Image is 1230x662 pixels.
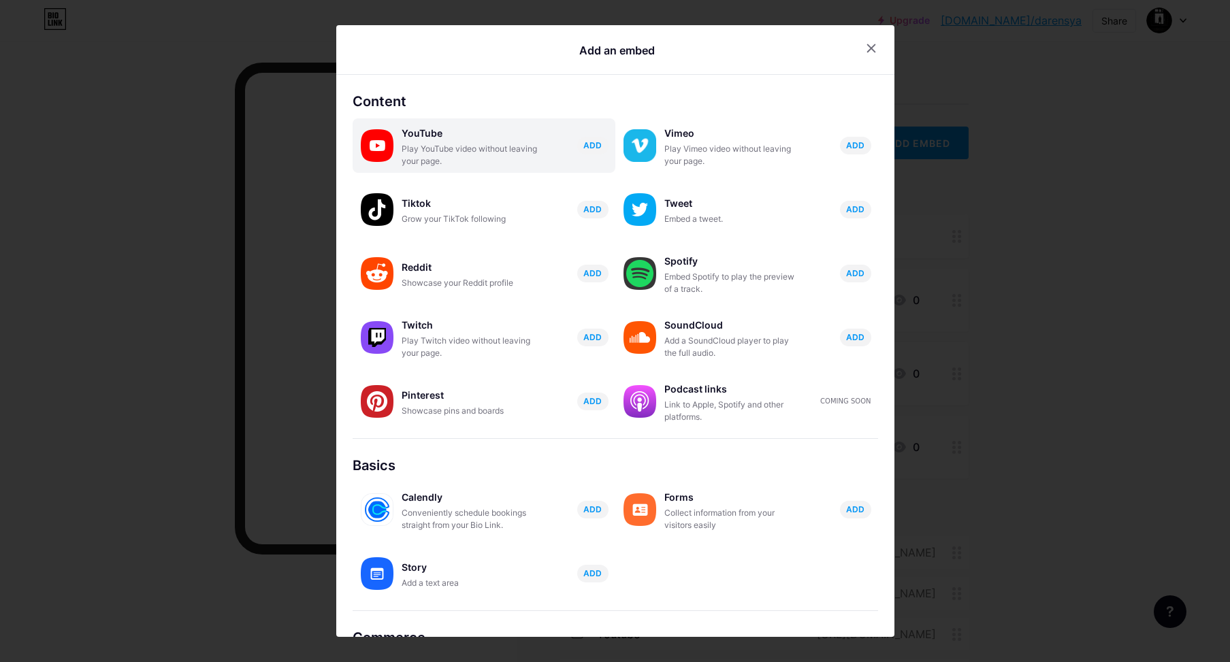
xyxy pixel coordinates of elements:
[664,143,800,167] div: Play Vimeo video without leaving your page.
[402,558,538,577] div: Story
[402,405,538,417] div: Showcase pins and boards
[402,124,538,143] div: YouTube
[846,503,864,515] span: ADD
[840,329,871,346] button: ADD
[664,507,800,531] div: Collect information from your visitors easily
[583,567,602,579] span: ADD
[402,577,538,589] div: Add a text area
[361,385,393,418] img: pinterest
[664,194,800,213] div: Tweet
[353,455,878,476] div: Basics
[664,124,800,143] div: Vimeo
[624,493,656,526] img: forms
[402,335,538,359] div: Play Twitch video without leaving your page.
[402,507,538,531] div: Conveniently schedule bookings straight from your Bio Link.
[840,501,871,518] button: ADD
[583,331,602,343] span: ADD
[664,271,800,295] div: Embed Spotify to play the preview of a track.
[402,213,538,225] div: Grow your TikTok following
[664,488,800,507] div: Forms
[583,267,602,279] span: ADD
[840,201,871,218] button: ADD
[583,139,602,151] span: ADD
[353,91,878,112] div: Content
[577,501,609,518] button: ADD
[583,395,602,407] span: ADD
[577,565,609,582] button: ADD
[577,265,609,282] button: ADD
[664,316,800,335] div: SoundCloud
[583,203,602,215] span: ADD
[353,627,878,648] div: Commerce
[846,267,864,279] span: ADD
[664,252,800,271] div: Spotify
[664,380,800,399] div: Podcast links
[583,503,602,515] span: ADD
[577,201,609,218] button: ADD
[579,42,655,59] div: Add an embed
[664,335,800,359] div: Add a SoundCloud player to play the full audio.
[624,193,656,226] img: twitter
[624,321,656,354] img: soundcloud
[402,194,538,213] div: Tiktok
[664,213,800,225] div: Embed a tweet.
[402,258,538,277] div: Reddit
[577,393,609,410] button: ADD
[846,139,864,151] span: ADD
[402,488,538,507] div: Calendly
[624,129,656,162] img: vimeo
[361,193,393,226] img: tiktok
[846,331,864,343] span: ADD
[361,257,393,290] img: reddit
[624,385,656,418] img: podcastlinks
[840,137,871,154] button: ADD
[577,137,609,154] button: ADD
[820,396,871,406] div: Coming soon
[664,399,800,423] div: Link to Apple, Spotify and other platforms.
[361,493,393,526] img: calendly
[840,265,871,282] button: ADD
[402,277,538,289] div: Showcase your Reddit profile
[361,557,393,590] img: story
[402,316,538,335] div: Twitch
[402,386,538,405] div: Pinterest
[402,143,538,167] div: Play YouTube video without leaving your page.
[361,129,393,162] img: youtube
[624,257,656,290] img: spotify
[361,321,393,354] img: twitch
[577,329,609,346] button: ADD
[846,203,864,215] span: ADD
